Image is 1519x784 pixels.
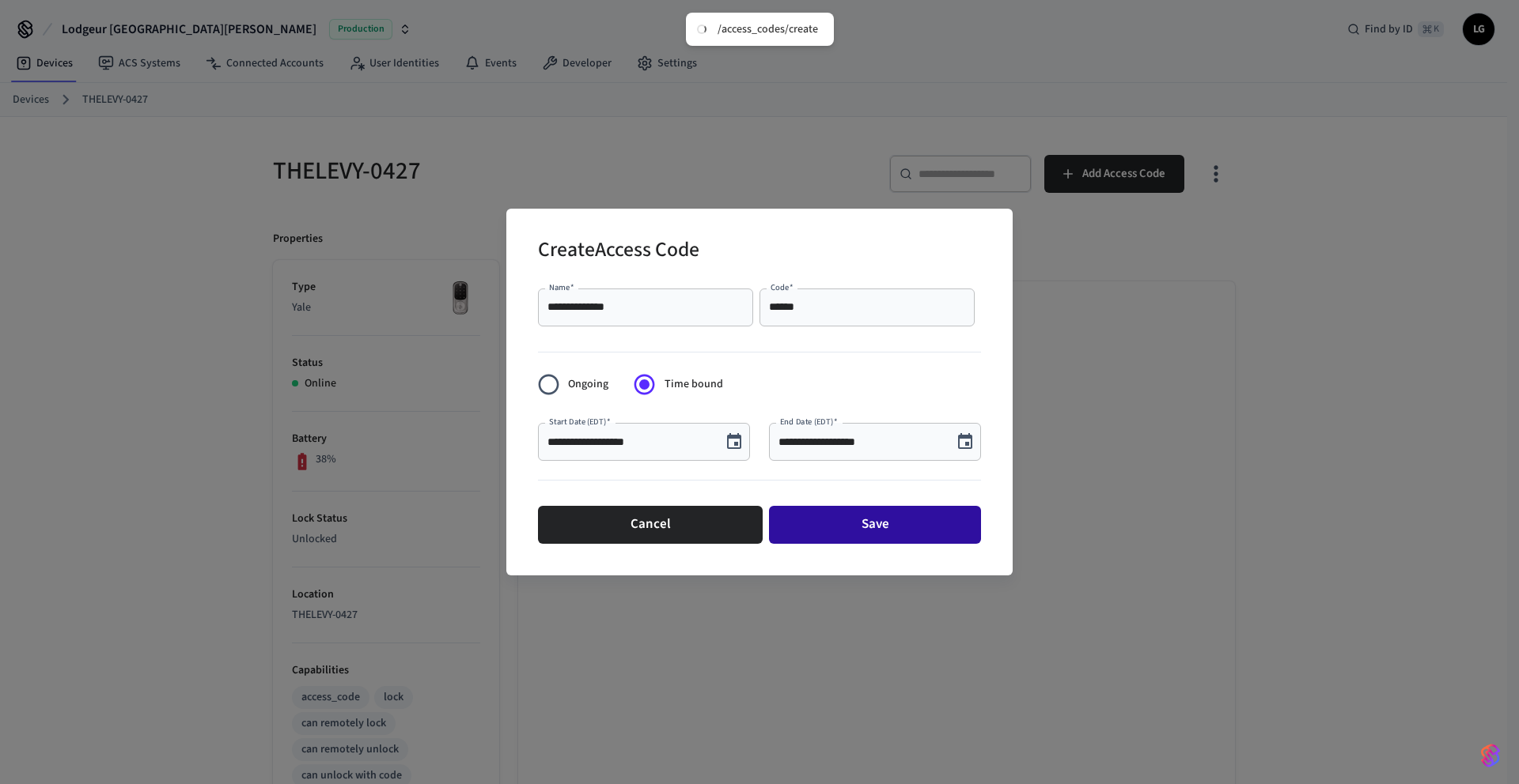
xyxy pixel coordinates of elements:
[780,416,837,428] label: End Date (EDT)
[1481,743,1500,768] img: SeamLogoGradient.69752ec5.svg
[665,376,723,393] span: Time bound
[549,416,610,428] label: Start Date (EDT)
[538,228,699,276] h2: Create Access Code
[718,426,750,458] button: Choose date, selected date is Aug 3, 2025
[538,506,763,544] button: Cancel
[568,376,608,393] span: Ongoing
[769,506,981,544] button: Save
[718,22,818,36] div: /access_codes/create
[771,281,794,293] label: Code
[949,426,981,458] button: Choose date, selected date is Aug 15, 2025
[549,281,574,293] label: Name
